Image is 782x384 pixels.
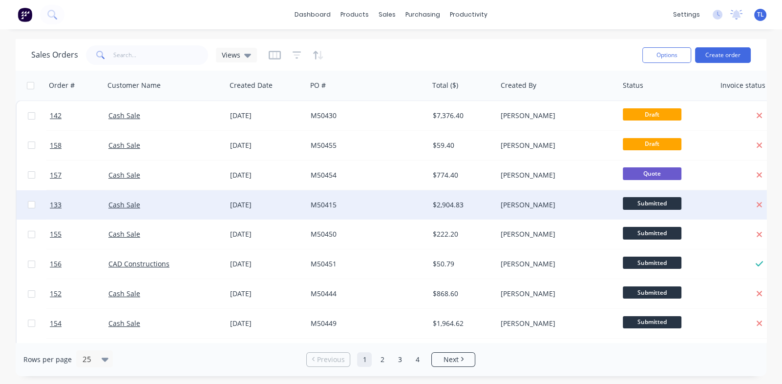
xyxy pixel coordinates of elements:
[432,111,489,121] div: $7,376.40
[623,197,681,209] span: Submitted
[108,170,140,180] a: Cash Sale
[50,170,62,180] span: 157
[50,131,108,160] a: 158
[107,81,161,90] div: Customer Name
[50,259,62,269] span: 156
[18,7,32,22] img: Factory
[501,141,609,150] div: [PERSON_NAME]
[230,200,303,210] div: [DATE]
[108,111,140,120] a: Cash Sale
[50,111,62,121] span: 142
[432,319,489,328] div: $1,964.62
[401,7,445,22] div: purchasing
[695,47,751,63] button: Create order
[432,289,489,299] div: $868.60
[311,111,419,121] div: M50430
[501,81,536,90] div: Created By
[623,286,681,299] span: Submitted
[357,352,372,367] a: Page 1 is your current page
[374,7,401,22] div: sales
[432,200,489,210] div: $2,904.83
[50,161,108,190] a: 157
[50,190,108,220] a: 133
[108,229,140,239] a: Cash Sale
[445,7,492,22] div: productivity
[432,229,489,239] div: $222.20
[757,10,764,19] span: TL
[113,45,209,65] input: Search...
[50,289,62,299] span: 152
[50,249,108,279] a: 156
[50,220,108,249] a: 155
[230,289,303,299] div: [DATE]
[311,289,419,299] div: M50444
[230,141,303,150] div: [DATE]
[108,259,169,268] a: CAD Constructions
[501,259,609,269] div: [PERSON_NAME]
[432,355,475,364] a: Next page
[623,316,681,328] span: Submitted
[392,352,407,367] a: Page 3
[49,81,75,90] div: Order #
[623,167,681,180] span: Quote
[311,259,419,269] div: M50451
[290,7,336,22] a: dashboard
[230,170,303,180] div: [DATE]
[336,7,374,22] div: products
[230,259,303,269] div: [DATE]
[410,352,424,367] a: Page 4
[623,257,681,269] span: Submitted
[230,319,303,328] div: [DATE]
[623,227,681,239] span: Submitted
[501,319,609,328] div: [PERSON_NAME]
[501,111,609,121] div: [PERSON_NAME]
[432,81,458,90] div: Total ($)
[50,279,108,308] a: 152
[230,229,303,239] div: [DATE]
[501,200,609,210] div: [PERSON_NAME]
[311,141,419,150] div: M50455
[317,355,345,364] span: Previous
[50,339,108,368] a: 153
[668,7,705,22] div: settings
[501,229,609,239] div: [PERSON_NAME]
[375,352,389,367] a: Page 2
[432,141,489,150] div: $59.40
[50,141,62,150] span: 158
[310,81,326,90] div: PO #
[311,200,419,210] div: M50415
[50,319,62,328] span: 154
[222,50,240,60] span: Views
[108,200,140,209] a: Cash Sale
[50,101,108,130] a: 142
[230,81,273,90] div: Created Date
[50,200,62,210] span: 133
[108,141,140,150] a: Cash Sale
[50,229,62,239] span: 155
[311,170,419,180] div: M50454
[311,229,419,239] div: M50450
[432,170,489,180] div: $774.40
[108,289,140,298] a: Cash Sale
[720,81,765,90] div: Invoice status
[623,138,681,150] span: Draft
[31,50,78,60] h1: Sales Orders
[432,259,489,269] div: $50.79
[501,170,609,180] div: [PERSON_NAME]
[444,355,459,364] span: Next
[307,355,350,364] a: Previous page
[623,108,681,121] span: Draft
[302,352,479,367] ul: Pagination
[501,289,609,299] div: [PERSON_NAME]
[311,319,419,328] div: M50449
[23,355,72,364] span: Rows per page
[108,319,140,328] a: Cash Sale
[623,81,643,90] div: Status
[230,111,303,121] div: [DATE]
[50,309,108,338] a: 154
[642,47,691,63] button: Options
